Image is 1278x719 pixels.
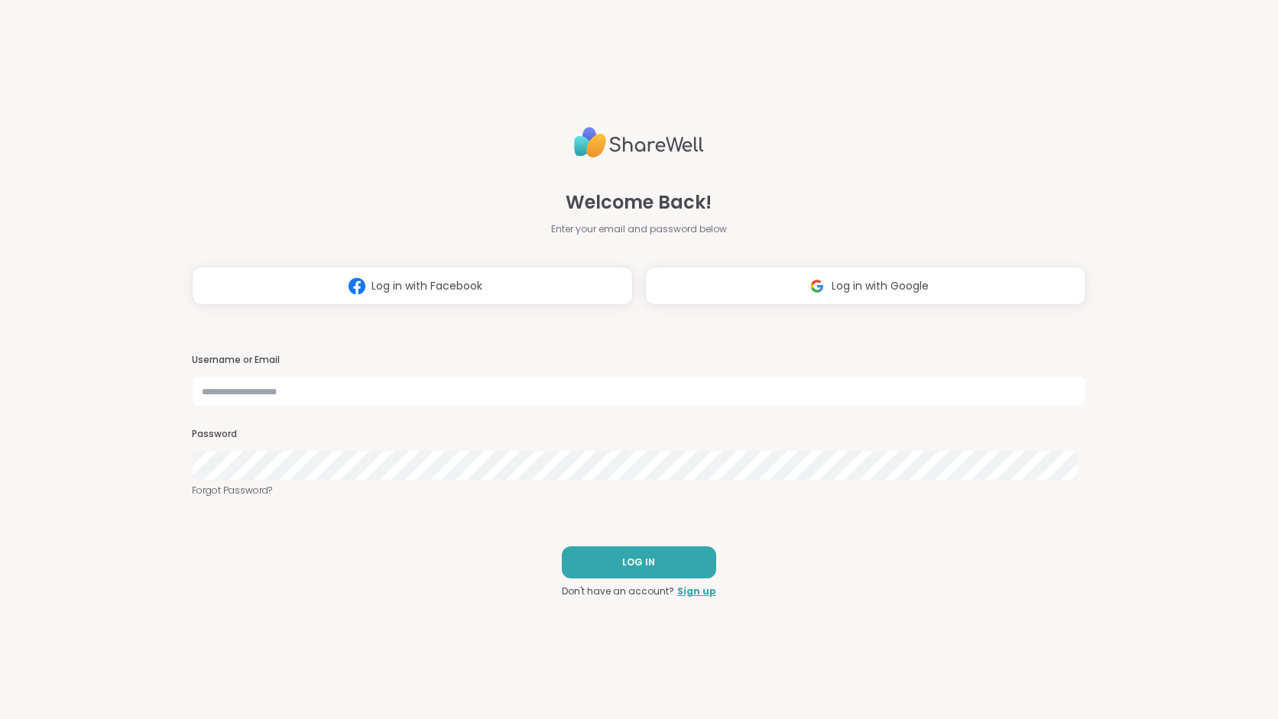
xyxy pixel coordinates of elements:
[192,484,1086,497] a: Forgot Password?
[192,354,1086,367] h3: Username or Email
[562,546,716,578] button: LOG IN
[192,267,633,305] button: Log in with Facebook
[677,585,716,598] a: Sign up
[622,555,655,569] span: LOG IN
[551,222,727,236] span: Enter your email and password below
[566,189,712,216] span: Welcome Back!
[574,121,704,164] img: ShareWell Logo
[562,585,674,598] span: Don't have an account?
[192,428,1086,441] h3: Password
[342,272,371,300] img: ShareWell Logomark
[832,278,929,294] span: Log in with Google
[645,267,1086,305] button: Log in with Google
[803,272,832,300] img: ShareWell Logomark
[371,278,482,294] span: Log in with Facebook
